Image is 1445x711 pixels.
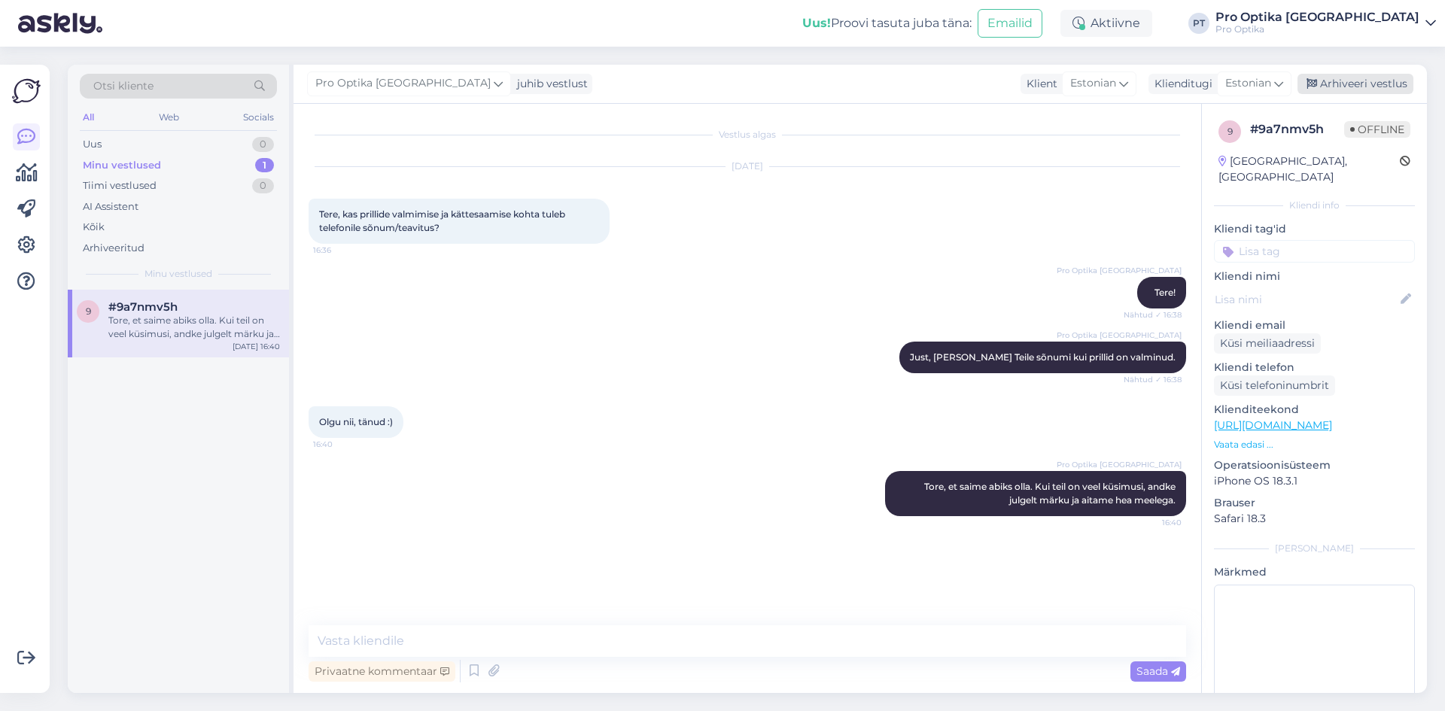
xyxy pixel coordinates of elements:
[1344,121,1410,138] span: Offline
[83,199,138,214] div: AI Assistent
[1214,418,1332,432] a: [URL][DOMAIN_NAME]
[108,314,280,341] div: Tore, et saime abiks olla. Kui teil on veel küsimusi, andke julgelt märku ja aitame hea meelega.
[1214,564,1415,580] p: Märkmed
[511,76,588,92] div: juhib vestlust
[83,158,161,173] div: Minu vestlused
[319,208,567,233] span: Tere, kas prillide valmimise ja kättesaamise kohta tuleb telefonile sõnum/teavitus?
[1214,473,1415,489] p: iPhone OS 18.3.1
[924,481,1178,506] span: Tore, et saime abiks olla. Kui teil on veel küsimusi, andke julgelt märku ja aitame hea meelega.
[1021,76,1057,92] div: Klient
[1124,374,1182,385] span: Nähtud ✓ 16:38
[1060,10,1152,37] div: Aktiivne
[144,267,212,281] span: Minu vestlused
[315,75,491,92] span: Pro Optika [GEOGRAPHIC_DATA]
[1214,375,1335,396] div: Küsi telefoninumbrit
[319,416,393,427] span: Olgu nii, tänud :)
[1214,360,1415,375] p: Kliendi telefon
[1125,517,1182,528] span: 16:40
[83,241,144,256] div: Arhiveeritud
[1057,330,1182,341] span: Pro Optika [GEOGRAPHIC_DATA]
[1057,459,1182,470] span: Pro Optika [GEOGRAPHIC_DATA]
[233,341,280,352] div: [DATE] 16:40
[1215,11,1419,23] div: Pro Optika [GEOGRAPHIC_DATA]
[1124,309,1182,321] span: Nähtud ✓ 16:38
[156,108,182,127] div: Web
[93,78,154,94] span: Otsi kliente
[1214,495,1415,511] p: Brauser
[252,178,274,193] div: 0
[309,128,1186,141] div: Vestlus algas
[1214,457,1415,473] p: Operatsioonisüsteem
[1148,76,1212,92] div: Klienditugi
[1188,13,1209,34] div: PT
[1214,438,1415,451] p: Vaata edasi ...
[1214,199,1415,212] div: Kliendi info
[1136,664,1180,678] span: Saada
[1214,511,1415,527] p: Safari 18.3
[1214,542,1415,555] div: [PERSON_NAME]
[1214,402,1415,418] p: Klienditeekond
[1227,126,1233,137] span: 9
[1218,153,1400,185] div: [GEOGRAPHIC_DATA], [GEOGRAPHIC_DATA]
[1057,265,1182,276] span: Pro Optika [GEOGRAPHIC_DATA]
[1070,75,1116,92] span: Estonian
[80,108,97,127] div: All
[1214,333,1321,354] div: Küsi meiliaadressi
[1214,318,1415,333] p: Kliendi email
[313,439,370,450] span: 16:40
[1250,120,1344,138] div: # 9a7nmv5h
[1214,240,1415,263] input: Lisa tag
[83,220,105,235] div: Kõik
[1214,269,1415,284] p: Kliendi nimi
[255,158,274,173] div: 1
[1154,287,1176,298] span: Tere!
[1215,11,1436,35] a: Pro Optika [GEOGRAPHIC_DATA]Pro Optika
[1297,74,1413,94] div: Arhiveeri vestlus
[309,661,455,682] div: Privaatne kommentaar
[309,160,1186,173] div: [DATE]
[12,77,41,105] img: Askly Logo
[1214,221,1415,237] p: Kliendi tag'id
[1215,23,1419,35] div: Pro Optika
[910,351,1176,363] span: Just, [PERSON_NAME] Teile sõnumi kui prillid on valminud.
[1215,291,1398,308] input: Lisa nimi
[240,108,277,127] div: Socials
[802,14,972,32] div: Proovi tasuta juba täna:
[1225,75,1271,92] span: Estonian
[252,137,274,152] div: 0
[108,300,178,314] span: #9a7nmv5h
[83,178,157,193] div: Tiimi vestlused
[83,137,102,152] div: Uus
[86,305,91,317] span: 9
[978,9,1042,38] button: Emailid
[802,16,831,30] b: Uus!
[313,245,370,256] span: 16:36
